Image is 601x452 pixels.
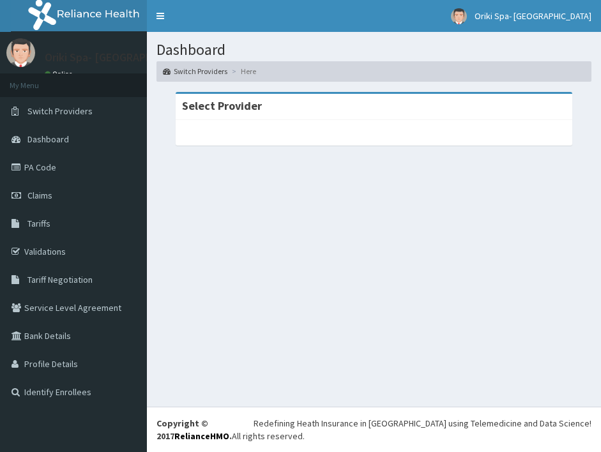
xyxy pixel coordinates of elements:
span: Oriki Spa- [GEOGRAPHIC_DATA] [475,10,591,22]
strong: Select Provider [182,98,262,113]
span: Tariffs [27,218,50,229]
li: Here [229,66,256,77]
span: Switch Providers [27,105,93,117]
a: RelianceHMO [174,430,229,442]
p: Oriki Spa- [GEOGRAPHIC_DATA] [45,52,200,63]
img: User Image [451,8,467,24]
div: Redefining Heath Insurance in [GEOGRAPHIC_DATA] using Telemedicine and Data Science! [254,417,591,430]
img: User Image [6,38,35,67]
h1: Dashboard [156,41,591,58]
strong: Copyright © 2017 . [156,418,232,442]
a: Online [45,70,75,79]
span: Claims [27,190,52,201]
footer: All rights reserved. [147,407,601,452]
span: Dashboard [27,133,69,145]
span: Tariff Negotiation [27,274,93,285]
a: Switch Providers [163,66,227,77]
